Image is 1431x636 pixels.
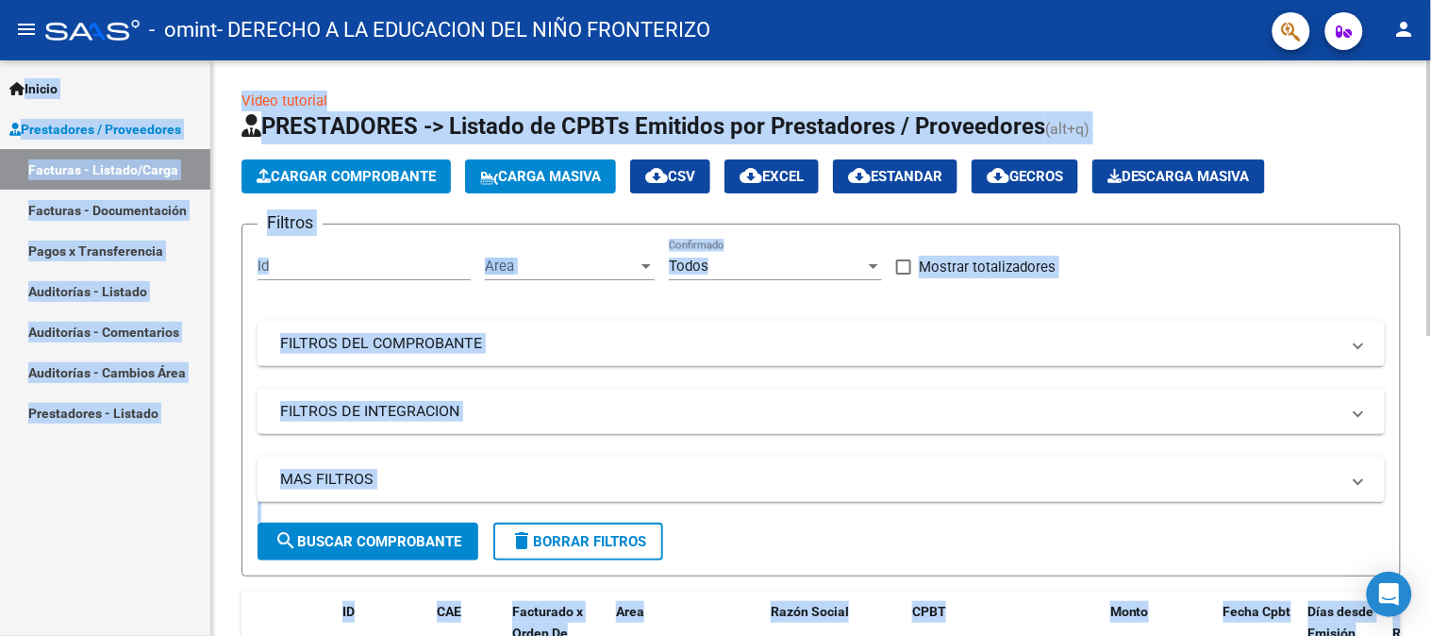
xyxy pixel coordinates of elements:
[616,604,644,619] span: Area
[1367,572,1412,617] div: Open Intercom Messenger
[217,9,710,51] span: - DERECHO A LA EDUCACION DEL NIÑO FRONTERIZO
[833,159,957,193] button: Estandar
[848,164,871,187] mat-icon: cloud_download
[257,168,436,185] span: Cargar Comprobante
[919,256,1056,278] span: Mostrar totalizadores
[275,529,297,552] mat-icon: search
[987,164,1009,187] mat-icon: cloud_download
[1092,159,1265,193] button: Descarga Masiva
[1393,18,1416,41] mat-icon: person
[280,469,1339,490] mat-panel-title: MAS FILTROS
[1107,168,1250,185] span: Descarga Masiva
[241,159,451,193] button: Cargar Comprobante
[258,321,1385,366] mat-expansion-panel-header: FILTROS DEL COMPROBANTE
[485,258,638,275] span: Area
[912,604,946,619] span: CPBT
[280,401,1339,422] mat-panel-title: FILTROS DE INTEGRACION
[987,168,1063,185] span: Gecros
[645,164,668,187] mat-icon: cloud_download
[630,159,710,193] button: CSV
[1110,604,1149,619] span: Monto
[510,529,533,552] mat-icon: delete
[645,168,695,185] span: CSV
[9,78,58,99] span: Inicio
[258,523,478,561] button: Buscar Comprobante
[437,604,461,619] span: CAE
[1223,604,1291,619] span: Fecha Cpbt
[771,604,849,619] span: Razón Social
[241,113,1045,140] span: PRESTADORES -> Listado de CPBTs Emitidos por Prestadores / Proveedores
[258,209,323,236] h3: Filtros
[280,333,1339,354] mat-panel-title: FILTROS DEL COMPROBANTE
[1045,120,1090,138] span: (alt+q)
[669,258,708,275] span: Todos
[258,457,1385,502] mat-expansion-panel-header: MAS FILTROS
[972,159,1078,193] button: Gecros
[342,604,355,619] span: ID
[149,9,217,51] span: - omint
[510,533,646,550] span: Borrar Filtros
[1092,159,1265,193] app-download-masive: Descarga masiva de comprobantes (adjuntos)
[740,164,762,187] mat-icon: cloud_download
[241,92,327,109] a: Video tutorial
[15,18,38,41] mat-icon: menu
[258,389,1385,434] mat-expansion-panel-header: FILTROS DE INTEGRACION
[724,159,819,193] button: EXCEL
[480,168,601,185] span: Carga Masiva
[740,168,804,185] span: EXCEL
[465,159,616,193] button: Carga Masiva
[275,533,461,550] span: Buscar Comprobante
[493,523,663,561] button: Borrar Filtros
[848,168,942,185] span: Estandar
[9,119,181,140] span: Prestadores / Proveedores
